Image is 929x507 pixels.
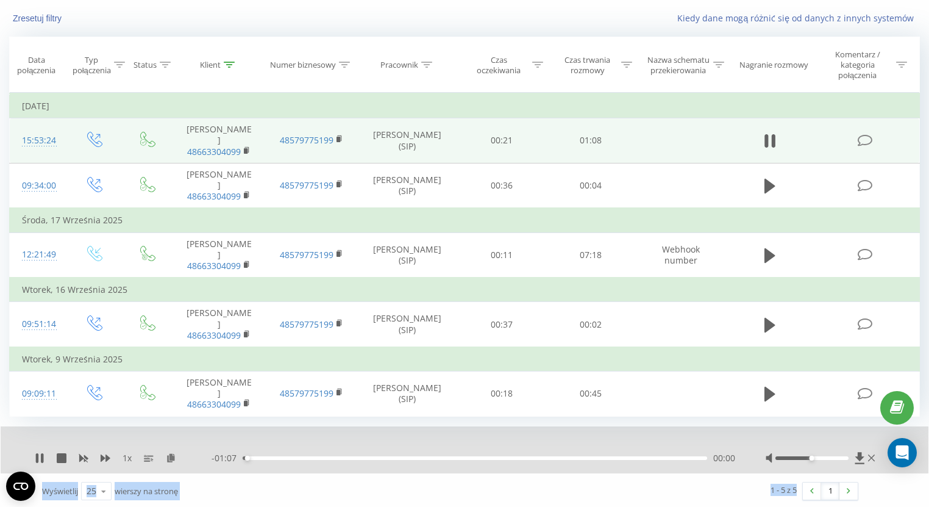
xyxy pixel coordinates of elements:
div: 15:53:24 [22,129,54,153]
div: Status [133,60,157,70]
td: 07:18 [546,232,635,278]
td: [PERSON_NAME] [173,372,266,417]
td: [PERSON_NAME] [173,232,266,278]
div: Komentarz / kategoria połączenia [822,49,893,81]
div: 09:51:14 [22,312,54,336]
div: Czas oczekiwania [468,55,529,76]
button: Zresetuj filtry [9,13,68,24]
a: Kiedy dane mogą różnić się od danych z innych systemów [677,12,920,24]
td: 00:11 [457,232,546,278]
td: [PERSON_NAME] (SIP) [358,118,457,164]
span: wierszy na stronę [115,486,178,497]
td: Wtorek, 16 Września 2025 [10,278,920,302]
div: Open Intercom Messenger [888,438,917,467]
span: - 01:07 [212,452,243,464]
a: 48663304099 [187,190,241,202]
a: 48663304099 [187,146,241,157]
a: 48579775199 [280,179,333,191]
div: Accessibility label [245,456,250,461]
button: Open CMP widget [6,472,35,501]
div: Nagranie rozmowy [739,60,808,70]
td: [PERSON_NAME] [173,302,266,347]
td: 00:45 [546,372,635,417]
div: Nazwa schematu przekierowania [646,55,711,76]
td: 00:36 [457,163,546,208]
td: Wtorek, 9 Września 2025 [10,347,920,372]
div: 1 - 5 z 5 [771,484,797,496]
a: 1 [821,483,839,500]
td: [PERSON_NAME] (SIP) [358,163,457,208]
td: 00:37 [457,302,546,347]
td: [PERSON_NAME] [173,118,266,164]
td: 00:02 [546,302,635,347]
a: 48663304099 [187,329,241,341]
td: 00:18 [457,372,546,417]
td: [PERSON_NAME] (SIP) [358,372,457,417]
td: [PERSON_NAME] [173,163,266,208]
a: 48663304099 [187,260,241,271]
div: Pracownik [380,60,418,70]
div: Klient [200,60,221,70]
a: 48579775199 [280,134,333,146]
div: 25 [87,485,96,497]
td: [PERSON_NAME] (SIP) [358,232,457,278]
a: 48579775199 [280,318,333,330]
div: 09:34:00 [22,174,54,198]
div: Data połączenia [10,55,63,76]
td: Webhook number [635,232,728,278]
div: Typ połączenia [73,55,111,76]
div: Accessibility label [810,456,814,461]
span: 1 x [123,452,132,464]
td: [PERSON_NAME] (SIP) [358,302,457,347]
td: 01:08 [546,118,635,164]
a: 48579775199 [280,249,333,261]
div: 12:21:49 [22,243,54,267]
span: 00:00 [713,452,735,464]
td: 00:21 [457,118,546,164]
div: Numer biznesowy [270,60,336,70]
div: 09:09:11 [22,382,54,406]
span: Wyświetlij [42,486,78,497]
td: 00:04 [546,163,635,208]
div: Czas trwania rozmowy [557,55,618,76]
a: 48663304099 [187,398,241,410]
td: Środa, 17 Września 2025 [10,208,920,232]
a: 48579775199 [280,387,333,399]
td: [DATE] [10,94,920,118]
